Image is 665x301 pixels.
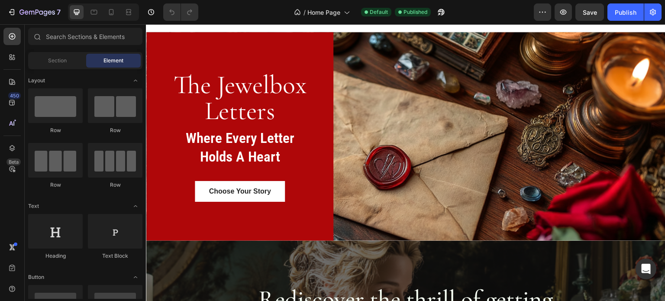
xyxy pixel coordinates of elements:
div: Text Block [88,252,142,260]
div: Heading [28,252,83,260]
span: Published [404,8,427,16]
button: 7 [3,3,65,21]
div: Row [28,181,83,189]
div: Undo/Redo [163,3,198,21]
div: Publish [615,8,636,17]
input: Search Sections & Elements [28,28,142,45]
span: Section [48,57,67,65]
span: Toggle open [129,270,142,284]
div: Row [88,181,142,189]
span: Element [103,57,123,65]
div: 450 [8,92,21,99]
div: Row [88,126,142,134]
span: Toggle open [129,74,142,87]
span: Save [583,9,597,16]
span: Default [370,8,388,16]
iframe: Design area [146,24,665,301]
span: Text [28,202,39,210]
span: Home Page [307,8,340,17]
p: 7 [57,7,61,17]
button: Save [575,3,604,21]
span: Layout [28,77,45,84]
span: / [303,8,306,17]
div: Row [28,126,83,134]
button: Publish [607,3,644,21]
span: Toggle open [129,199,142,213]
div: Beta [6,159,21,165]
span: Button [28,273,44,281]
div: Open Intercom Messenger [636,259,656,279]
